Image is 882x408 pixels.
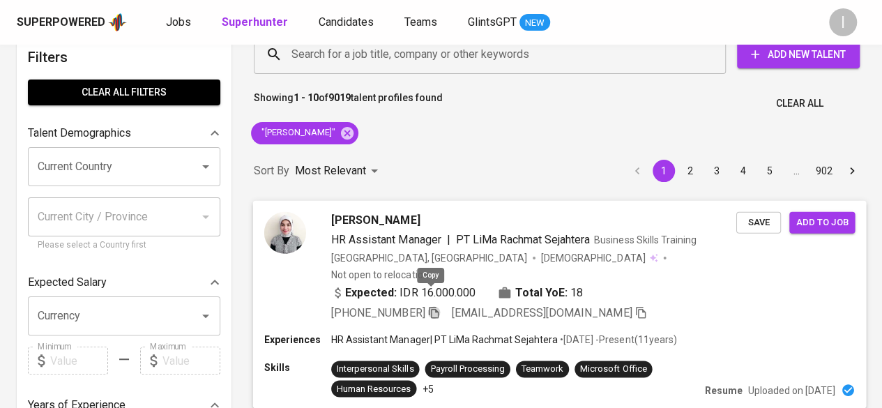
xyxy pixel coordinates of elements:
[748,383,835,397] p: Uploaded on [DATE]
[28,46,220,68] h6: Filters
[222,14,291,31] a: Superhunter
[337,382,411,395] div: Human Resources
[162,347,220,375] input: Value
[50,347,108,375] input: Value
[28,274,107,291] p: Expected Salary
[331,306,425,319] span: [PHONE_NUMBER]
[17,15,105,31] div: Superpowered
[422,381,433,395] p: +5
[522,362,563,375] div: Teamwork
[743,214,774,230] span: Save
[748,46,849,63] span: Add New Talent
[679,160,701,182] button: Go to page 2
[319,15,374,29] span: Candidates
[841,160,863,182] button: Go to next page
[264,361,331,375] p: Skills
[254,201,865,408] a: [PERSON_NAME]HR Assistant Manager|PT LiMa Rachmat SejahteraBusiness Skills Training[GEOGRAPHIC_DA...
[653,160,675,182] button: page 1
[254,91,443,116] p: Showing of talent profiles found
[345,284,397,301] b: Expected:
[456,232,591,245] span: PT LiMa Rachmat Sejahtera
[404,14,440,31] a: Teams
[295,163,366,179] p: Most Relevant
[166,15,191,29] span: Jobs
[624,160,865,182] nav: pagination navigation
[519,16,550,30] span: NEW
[789,211,855,233] button: Add to job
[264,333,331,347] p: Experiences
[812,160,837,182] button: Go to page 902
[770,91,829,116] button: Clear All
[430,362,504,375] div: Payroll Processing
[452,306,632,319] span: [EMAIL_ADDRESS][DOMAIN_NAME]
[196,306,215,326] button: Open
[580,362,646,375] div: Microsoft Office
[447,231,450,248] span: |
[28,119,220,147] div: Talent Demographics
[28,269,220,296] div: Expected Salary
[404,15,437,29] span: Teams
[732,160,754,182] button: Go to page 4
[28,80,220,105] button: Clear All filters
[38,239,211,252] p: Please select a Country first
[570,284,583,301] span: 18
[829,8,857,36] div: I
[331,232,441,245] span: HR Assistant Manager
[254,163,289,179] p: Sort By
[39,84,209,101] span: Clear All filters
[108,12,127,33] img: app logo
[706,160,728,182] button: Go to page 3
[594,234,696,245] span: Business Skills Training
[331,250,527,264] div: [GEOGRAPHIC_DATA], [GEOGRAPHIC_DATA]
[736,211,781,233] button: Save
[294,92,319,103] b: 1 - 10
[337,362,413,375] div: Interpersonal Skills
[759,160,781,182] button: Go to page 5
[515,284,568,301] b: Total YoE:
[17,12,127,33] a: Superpoweredapp logo
[468,15,517,29] span: GlintsGPT
[331,284,476,301] div: IDR 16.000.000
[28,125,131,142] p: Talent Demographics
[468,14,550,31] a: GlintsGPT NEW
[541,250,647,264] span: [DEMOGRAPHIC_DATA]
[776,95,823,112] span: Clear All
[222,15,288,29] b: Superhunter
[785,164,807,178] div: …
[328,92,351,103] b: 9019
[251,126,344,139] span: "[PERSON_NAME]"
[796,214,848,230] span: Add to job
[264,211,306,253] img: dfb0816721774ed1c554cd605705480b.jpeg
[558,333,677,347] p: • [DATE] - Present ( 11 years )
[295,158,383,184] div: Most Relevant
[319,14,377,31] a: Candidates
[331,211,420,228] span: [PERSON_NAME]
[196,157,215,176] button: Open
[251,122,358,144] div: "[PERSON_NAME]"
[331,333,558,347] p: HR Assistant Manager | PT LiMa Rachmat Sejahtera
[737,40,860,68] button: Add New Talent
[331,267,428,281] p: Not open to relocation
[166,14,194,31] a: Jobs
[705,383,743,397] p: Resume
